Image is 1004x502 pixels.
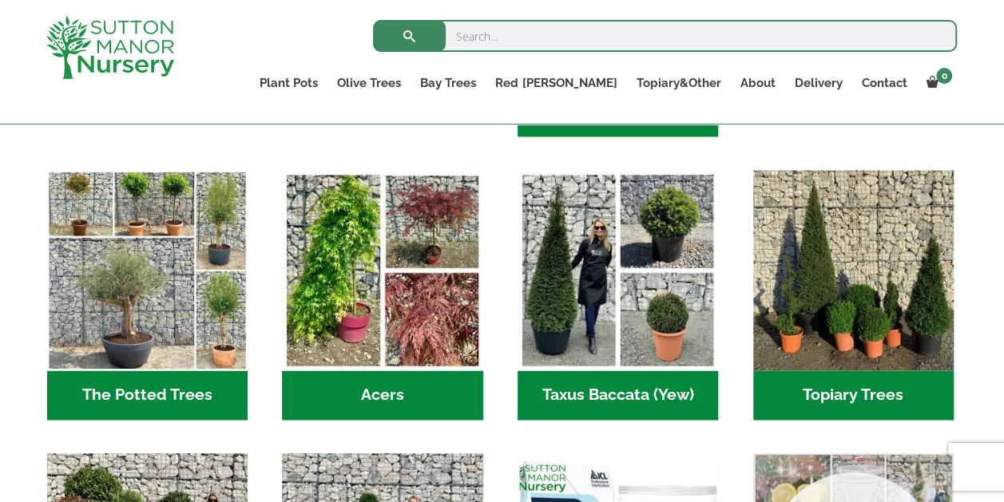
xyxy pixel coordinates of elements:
[916,72,957,94] a: 0
[753,370,954,420] h2: Topiary Trees
[626,72,730,94] a: Topiary&Other
[250,72,327,94] a: Plant Pots
[784,72,851,94] a: Delivery
[411,72,486,94] a: Bay Trees
[753,170,954,370] img: Home - C8EC7518 C483 4BAA AA61 3CAAB1A4C7C4 1 201 a
[518,170,718,370] img: Home - Untitled Project
[753,170,954,420] a: Visit product category Topiary Trees
[282,370,482,420] h2: Acers
[730,72,784,94] a: About
[518,170,718,420] a: Visit product category Taxus Baccata (Yew)
[47,170,248,420] a: Visit product category The Potted Trees
[373,20,957,52] input: Search...
[518,370,718,420] h2: Taxus Baccata (Yew)
[282,170,482,370] img: Home - Untitled Project 4
[47,370,248,420] h2: The Potted Trees
[936,68,952,84] span: 0
[282,170,482,420] a: Visit product category Acers
[327,72,411,94] a: Olive Trees
[46,16,174,79] img: logo
[47,170,248,370] img: Home - new coll
[851,72,916,94] a: Contact
[486,72,626,94] a: Red [PERSON_NAME]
